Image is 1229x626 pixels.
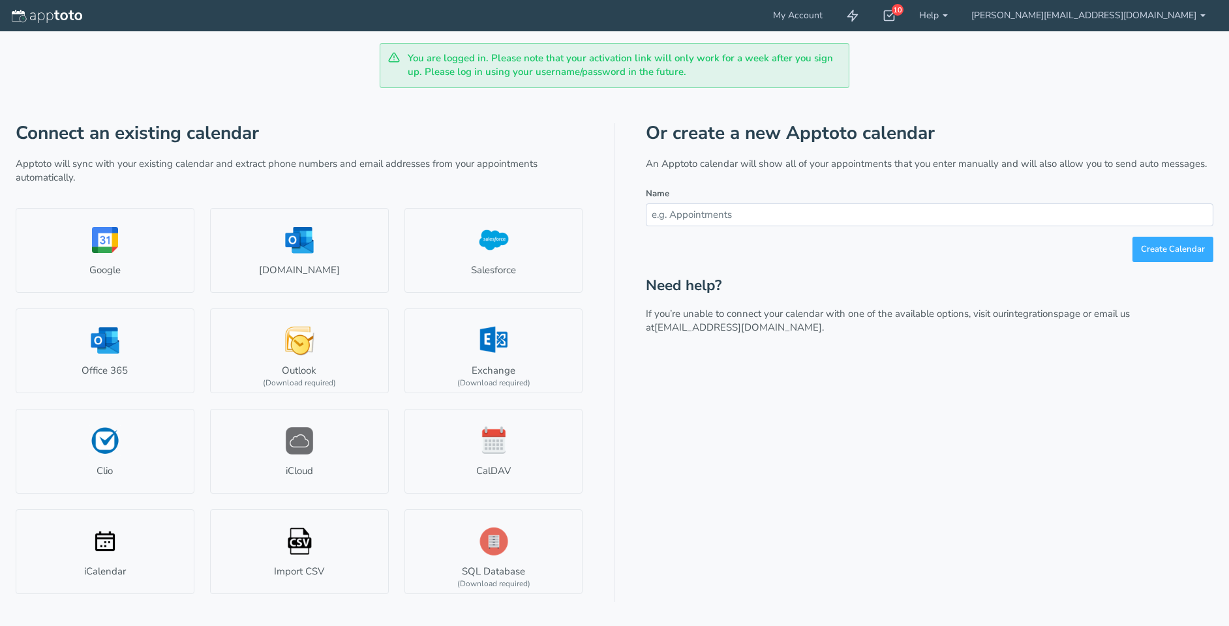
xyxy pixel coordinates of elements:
input: e.g. Appointments [646,203,1213,226]
img: logo-apptoto--white.svg [12,10,82,23]
p: Apptoto will sync with your existing calendar and extract phone numbers and email addresses from ... [16,157,583,185]
a: Exchange [404,308,583,393]
label: Name [646,188,669,200]
a: iCloud [210,409,389,494]
p: An Apptoto calendar will show all of your appointments that you enter manually and will also allo... [646,157,1213,171]
a: Google [16,208,194,293]
p: If you’re unable to connect your calendar with one of the available options, visit our page or em... [646,307,1213,335]
a: Salesforce [404,208,583,293]
div: You are logged in. Please note that your activation link will only work for a week after you sign... [380,43,849,88]
button: Create Calendar [1132,237,1213,262]
a: Import CSV [210,509,389,594]
a: SQL Database [404,509,583,594]
div: (Download required) [457,578,530,589]
a: Clio [16,409,194,494]
a: [DOMAIN_NAME] [210,208,389,293]
h1: Connect an existing calendar [16,123,583,143]
h1: Or create a new Apptoto calendar [646,123,1213,143]
a: CalDAV [404,409,583,494]
h2: Need help? [646,278,1213,294]
a: integrations [1007,307,1058,320]
a: Outlook [210,308,389,393]
a: Office 365 [16,308,194,393]
div: (Download required) [263,378,336,389]
div: 10 [892,4,903,16]
a: [EMAIL_ADDRESS][DOMAIN_NAME]. [654,321,824,334]
a: iCalendar [16,509,194,594]
div: (Download required) [457,378,530,389]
